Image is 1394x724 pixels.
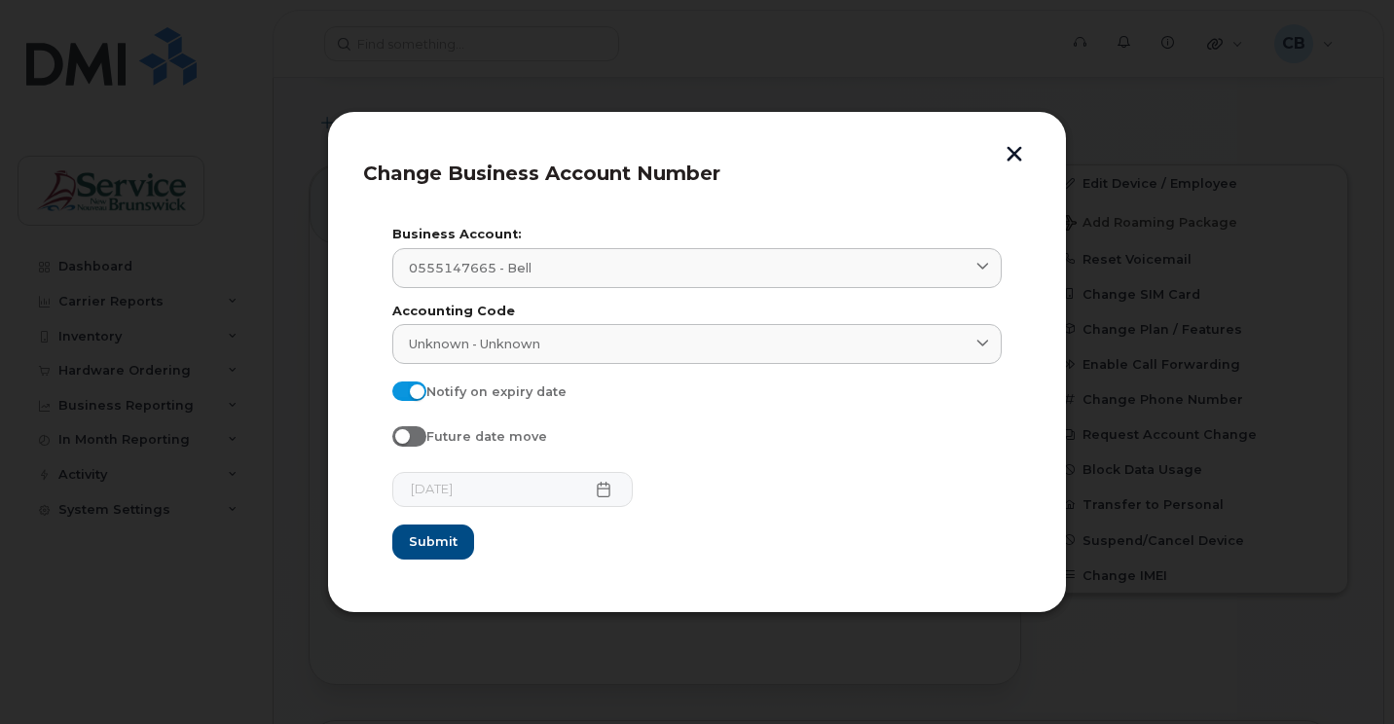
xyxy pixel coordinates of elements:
span: Unknown - Unknown [409,335,540,353]
span: 0555147665 - Bell [409,259,532,277]
label: Accounting Code [392,306,1002,318]
span: Change Business Account Number [363,162,720,185]
span: Notify on expiry date [426,384,567,399]
label: Business Account: [392,229,1002,241]
a: 0555147665 - Bell [392,248,1002,288]
span: Submit [409,532,458,551]
a: Unknown - Unknown [392,324,1002,364]
input: Notify on expiry date [392,381,408,397]
input: Future date move [392,426,408,442]
span: Future date move [426,429,547,444]
button: Submit [392,525,474,560]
